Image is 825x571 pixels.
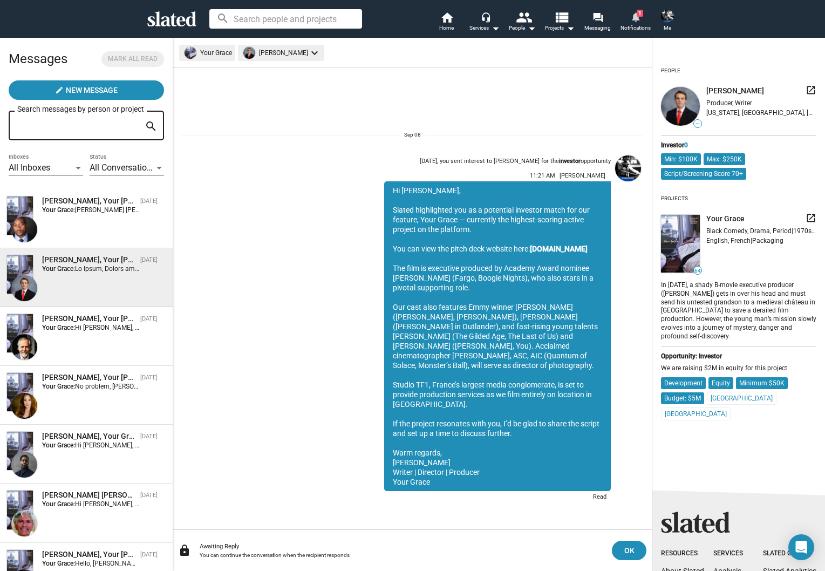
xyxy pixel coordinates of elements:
[9,80,164,100] button: New Message
[707,392,776,405] mat-chip: [GEOGRAPHIC_DATA]
[654,8,680,36] button: Sean SkeltonMe
[684,141,688,149] span: 0
[661,377,706,389] mat-chip: Development
[42,314,136,324] div: Eric Jenkins, Your Grace
[9,46,67,72] h2: Messages
[42,431,136,441] div: Poya Shohani, Your Grace
[7,432,33,470] img: Your Grace
[587,491,611,505] div: Read
[615,155,641,181] img: Sean Skelton
[713,549,754,558] div: Services
[42,372,136,383] div: Tamela D'Amico, Your Grace
[694,268,701,274] span: 64
[55,86,64,94] mat-icon: create
[530,172,555,179] span: 11:21 AM
[661,407,731,420] mat-chip: [GEOGRAPHIC_DATA]
[11,511,37,536] img: Jay Antonio Malla Maldonado
[101,51,164,67] button: Mark all read
[42,383,75,390] strong: Your Grace:
[530,244,588,253] a: [DOMAIN_NAME]
[553,9,569,25] mat-icon: view_list
[42,206,75,214] strong: Your Grace:
[792,227,793,235] span: |
[661,549,704,558] div: Resources
[9,162,50,173] span: All Inboxes
[706,237,751,244] span: English, French
[509,22,536,35] div: People
[489,22,502,35] mat-icon: arrow_drop_down
[469,22,500,35] div: Services
[752,237,783,244] span: Packaging
[637,10,643,17] span: 1
[243,47,255,59] img: undefined
[706,214,745,224] span: Your Grace
[178,544,191,557] mat-icon: lock
[706,109,816,117] div: [US_STATE], [GEOGRAPHIC_DATA], [GEOGRAPHIC_DATA]
[541,11,579,35] button: Projects
[515,9,531,25] mat-icon: people
[806,213,816,223] mat-icon: launch
[613,153,643,507] a: Sean Skelton
[661,392,704,404] mat-chip: Budget: $5M
[621,541,638,560] span: OK
[806,85,816,96] mat-icon: launch
[42,500,75,508] strong: Your Grace:
[751,237,752,244] span: |
[706,99,816,107] div: Producer, Writer
[7,255,33,294] img: Your Grace
[592,12,603,22] mat-icon: forum
[140,551,158,558] time: [DATE]
[420,158,611,166] div: [DATE], you sent interest to [PERSON_NAME] for the opportunity
[466,11,503,35] button: Services
[708,377,733,389] mat-chip: Equity
[579,11,617,35] a: Messaging
[7,491,33,529] img: Your Grace
[66,80,118,100] span: New Message
[661,191,688,206] div: Projects
[661,87,700,126] img: undefined
[140,433,158,440] time: [DATE]
[75,560,284,567] span: Hello, [PERSON_NAME], Interested in learning more stanlegal77 at gmail
[42,549,136,560] div: Stanley N Lozowski, Your Grace
[661,141,816,149] div: Investor
[140,492,158,499] time: [DATE]
[664,22,671,35] span: Me
[11,452,37,478] img: Poya Shohani
[428,11,466,35] a: Home
[42,560,75,567] strong: Your Grace:
[612,541,646,560] button: OK
[661,168,746,180] mat-chip: Script/Screening Score 70+
[439,22,454,35] span: Home
[706,86,764,96] span: [PERSON_NAME]
[560,172,605,179] span: [PERSON_NAME]
[763,549,816,558] div: Slated Group
[545,22,575,35] span: Projects
[42,490,136,500] div: Jay Antonio Malla Maldonado, Your Grace
[559,158,581,165] strong: investor
[140,315,158,322] time: [DATE]
[11,393,37,419] img: Tamela D'Amico
[42,265,75,273] strong: Your Grace:
[440,11,453,24] mat-icon: home
[11,334,37,360] img: Eric Jenkins
[694,121,701,127] span: —
[525,22,538,35] mat-icon: arrow_drop_down
[661,215,700,273] img: undefined
[11,216,37,242] img: Jimmy Gary, Jr
[90,162,156,173] span: All Conversations
[140,374,158,381] time: [DATE]
[661,279,816,342] div: In [DATE], a shady B-movie executive producer ([PERSON_NAME]) gets in over his head and must send...
[42,324,75,331] strong: Your Grace:
[564,22,577,35] mat-icon: arrow_drop_down
[7,314,33,352] img: Your Grace
[42,196,136,206] div: Jimmy Gary, Jr, Your Grace
[209,9,362,29] input: Search people and projects
[11,275,37,301] img: Brian Nall
[42,255,136,265] div: Brian Nall, Your Grace
[704,153,745,165] mat-chip: Max: $250K
[7,196,33,235] img: Your Grace
[140,256,158,263] time: [DATE]
[584,22,611,35] span: Messaging
[481,12,490,22] mat-icon: headset_mic
[145,118,158,135] mat-icon: search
